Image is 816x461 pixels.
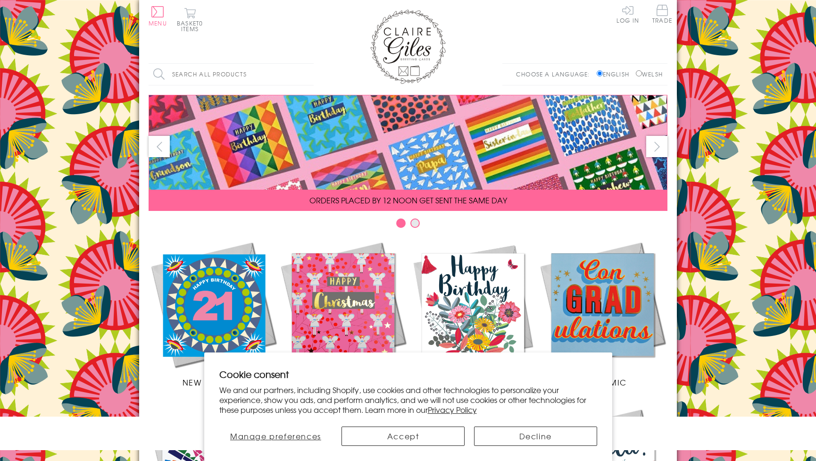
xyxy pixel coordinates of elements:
span: 0 items [181,19,203,33]
button: prev [149,136,170,157]
div: Carousel Pagination [149,218,667,233]
a: Birthdays [408,240,538,388]
label: Welsh [636,70,663,78]
a: Log In [616,5,639,23]
span: ORDERS PLACED BY 12 NOON GET SENT THE SAME DAY [309,194,507,206]
button: Basket0 items [177,8,203,32]
span: Menu [149,19,167,27]
span: Manage preferences [230,430,321,442]
label: English [597,70,634,78]
a: New Releases [149,240,278,388]
input: Welsh [636,70,642,76]
a: Privacy Policy [428,404,477,415]
span: New Releases [183,377,244,388]
h2: Cookie consent [219,368,597,381]
a: Trade [652,5,672,25]
img: Claire Giles Greetings Cards [370,9,446,84]
button: Carousel Page 1 (Current Slide) [396,218,406,228]
p: We and our partners, including Shopify, use cookies and other technologies to personalize your ex... [219,385,597,414]
input: English [597,70,603,76]
button: Menu [149,6,167,26]
button: next [646,136,667,157]
a: Christmas [278,240,408,388]
button: Accept [341,427,465,446]
span: Trade [652,5,672,23]
button: Decline [474,427,597,446]
button: Carousel Page 2 [410,218,420,228]
button: Manage preferences [219,427,333,446]
p: Choose a language: [516,70,595,78]
input: Search all products [149,64,314,85]
a: Academic [538,240,667,388]
input: Search [304,64,314,85]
